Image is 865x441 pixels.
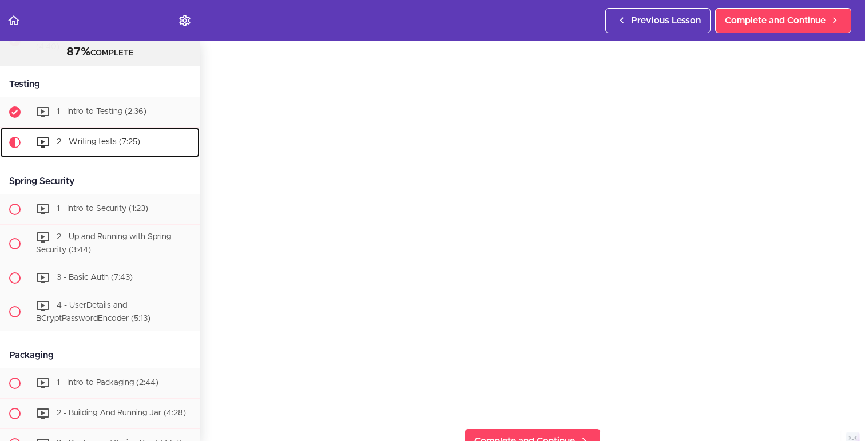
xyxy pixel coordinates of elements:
[14,45,185,60] div: COMPLETE
[36,301,150,323] span: 4 - UserDetails and BCryptPasswordEncoder (5:13)
[178,14,192,27] svg: Settings Menu
[631,14,701,27] span: Previous Lesson
[7,14,21,27] svg: Back to course curriculum
[57,410,186,418] span: 2 - Building And Running Jar (4:28)
[715,8,851,33] a: Complete and Continue
[66,46,90,58] span: 87%
[57,108,146,116] span: 1 - Intro to Testing (2:36)
[223,62,842,410] iframe: Video Player
[57,138,140,146] span: 2 - Writing tests (7:25)
[605,8,711,33] a: Previous Lesson
[57,273,133,281] span: 3 - Basic Auth (7:43)
[725,14,826,27] span: Complete and Continue
[57,205,148,213] span: 1 - Intro to Security (1:23)
[57,379,158,387] span: 1 - Intro to Packaging (2:44)
[36,233,171,254] span: 2 - Up and Running with Spring Security (3:44)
